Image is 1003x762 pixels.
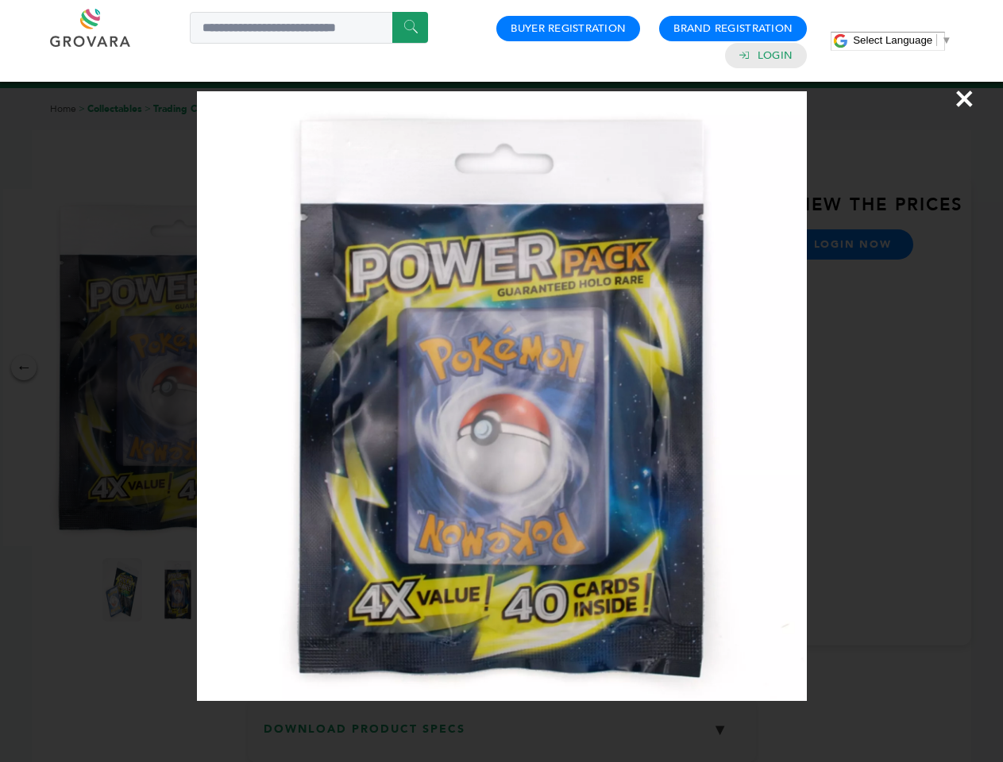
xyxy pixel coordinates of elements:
span: ▼ [941,34,951,46]
span: × [954,76,975,121]
a: Brand Registration [673,21,793,36]
span: Select Language [853,34,932,46]
input: Search a product or brand... [190,12,428,44]
span: ​ [936,34,937,46]
a: Login [758,48,793,63]
img: Image Preview [197,91,807,701]
a: Select Language​ [853,34,951,46]
a: Buyer Registration [511,21,626,36]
